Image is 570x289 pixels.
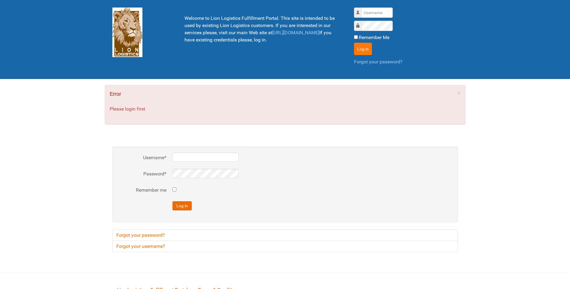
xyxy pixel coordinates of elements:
button: Log in [172,201,192,210]
h4: Error [110,90,461,98]
a: Forgot your username? [112,241,458,252]
img: Lion Logistics [112,8,142,57]
a: [URL][DOMAIN_NAME] [272,30,319,35]
p: Welcome to Lion Logistics Fulfillment Portal. This site is intended to be used by existing Lion L... [184,15,339,44]
label: Remember me [118,187,166,194]
label: Password [118,170,166,178]
label: Username [118,154,166,161]
input: Username [361,8,393,18]
label: Remember Me [359,34,389,41]
a: × [457,90,461,96]
a: Forgot your password? [112,230,458,241]
a: Forgot your password? [354,59,403,65]
button: Log in [354,43,372,55]
a: Lion Logistics [112,29,142,35]
p: Please login first [110,105,461,113]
